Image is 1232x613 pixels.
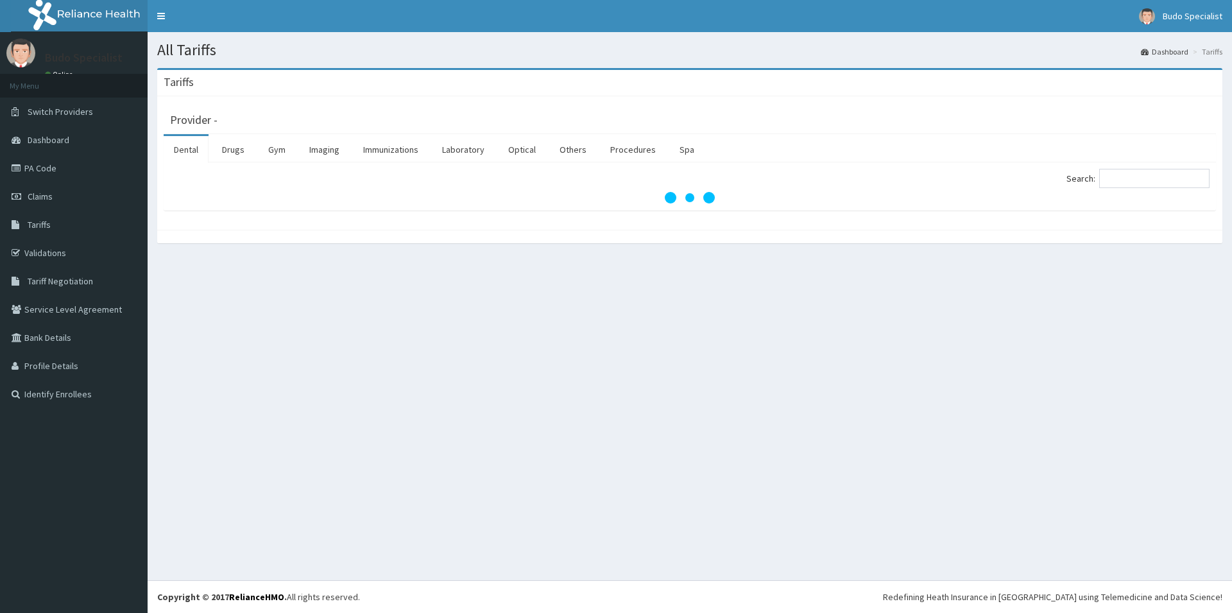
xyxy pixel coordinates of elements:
[28,219,51,230] span: Tariffs
[664,172,715,223] svg: audio-loading
[164,76,194,88] h3: Tariffs
[157,591,287,603] strong: Copyright © 2017 .
[600,136,666,163] a: Procedures
[353,136,429,163] a: Immunizations
[299,136,350,163] a: Imaging
[1099,169,1210,188] input: Search:
[549,136,597,163] a: Others
[258,136,296,163] a: Gym
[1139,8,1155,24] img: User Image
[1190,46,1222,57] li: Tariffs
[883,591,1222,603] div: Redefining Heath Insurance in [GEOGRAPHIC_DATA] using Telemedicine and Data Science!
[498,136,546,163] a: Optical
[28,134,69,146] span: Dashboard
[1141,46,1188,57] a: Dashboard
[229,591,284,603] a: RelianceHMO
[148,580,1232,613] footer: All rights reserved.
[28,191,53,202] span: Claims
[157,42,1222,58] h1: All Tariffs
[28,275,93,287] span: Tariff Negotiation
[212,136,255,163] a: Drugs
[170,114,218,126] h3: Provider -
[1066,169,1210,188] label: Search:
[669,136,705,163] a: Spa
[6,39,35,67] img: User Image
[28,106,93,117] span: Switch Providers
[45,52,123,64] p: Budo Specialist
[45,70,76,79] a: Online
[164,136,209,163] a: Dental
[432,136,495,163] a: Laboratory
[1163,10,1222,22] span: Budo Specialist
